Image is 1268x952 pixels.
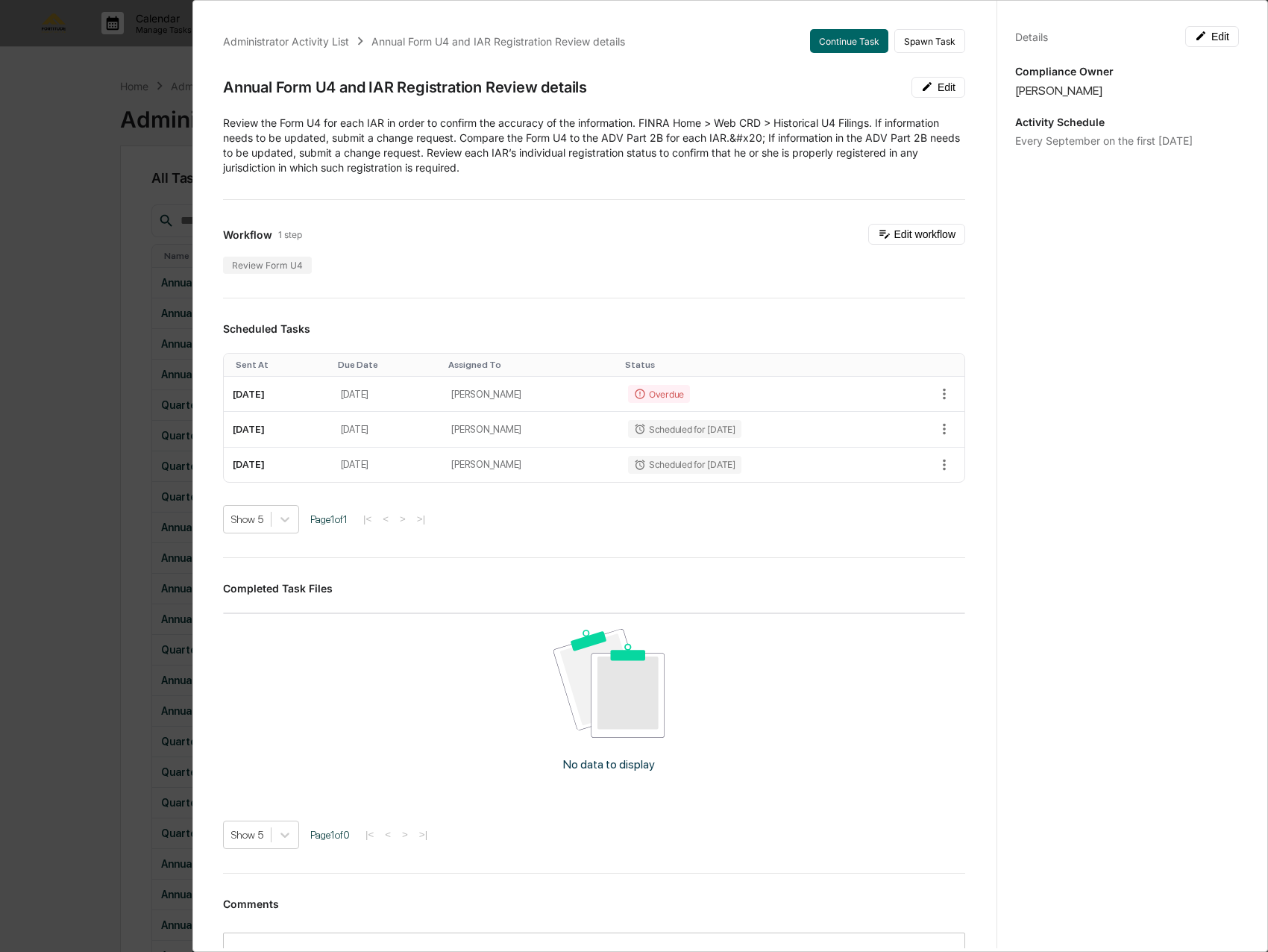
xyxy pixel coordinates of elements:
[223,582,965,595] h3: Completed Task Files
[442,377,618,412] td: [PERSON_NAME]
[371,35,625,48] div: Annual Form U4 and IAR Registration Review details
[332,448,443,482] td: [DATE]
[223,898,965,910] h3: Comments
[911,77,965,98] button: Edit
[1015,134,1239,147] div: Every September on the first [DATE]
[310,513,348,525] span: Page 1 of 1
[224,448,332,482] td: [DATE]
[415,828,432,841] button: >|
[894,29,965,53] button: Spawn Task
[223,228,272,241] span: Workflow
[395,513,410,525] button: >
[223,257,312,274] div: Review Form U4
[380,828,395,841] button: <
[1015,116,1239,128] p: Activity Schedule
[1015,31,1048,43] div: Details
[1220,903,1261,943] iframe: Open customer support
[338,360,437,370] div: Toggle SortBy
[359,513,376,525] button: |<
[236,360,326,370] div: Toggle SortBy
[628,385,690,403] div: Overdue
[1015,65,1239,78] p: Compliance Owner
[223,116,965,175] p: Review the Form U4 for each IAR in order to confirm the accuracy of the information. FINRA Home >...
[1185,26,1239,47] button: Edit
[412,513,430,525] button: >|
[378,513,393,525] button: <
[398,828,412,841] button: >
[224,377,332,412] td: [DATE]
[448,360,612,370] div: Toggle SortBy
[628,456,741,474] div: Scheduled for [DATE]
[332,377,443,412] td: [DATE]
[563,757,655,771] p: No data to display
[442,448,618,482] td: [PERSON_NAME]
[332,412,443,447] td: [DATE]
[1015,84,1239,98] div: [PERSON_NAME]
[278,229,302,240] span: 1 step
[442,412,618,447] td: [PERSON_NAME]
[553,629,665,738] img: No data
[223,322,965,335] h3: Scheduled Tasks
[310,829,350,841] span: Page 1 of 0
[361,828,378,841] button: |<
[224,412,332,447] td: [DATE]
[223,35,349,48] div: Administrator Activity List
[625,360,877,370] div: Toggle SortBy
[628,420,741,438] div: Scheduled for [DATE]
[810,29,888,53] button: Continue Task
[223,78,587,96] div: Annual Form U4 and IAR Registration Review details
[868,224,965,245] button: Edit workflow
